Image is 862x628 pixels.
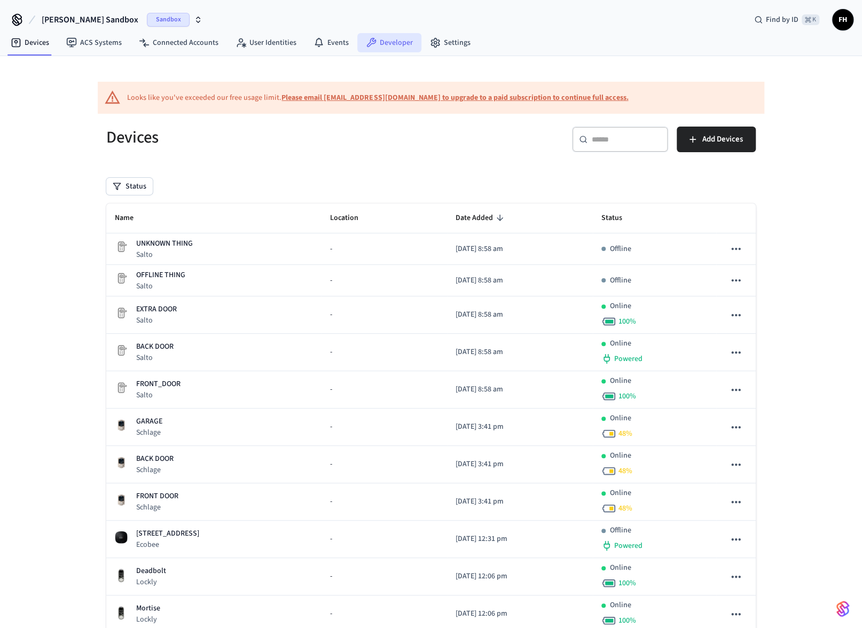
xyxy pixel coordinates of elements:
span: Date Added [456,210,507,226]
span: - [330,571,332,582]
h5: Devices [106,127,425,148]
span: ⌘ K [802,14,819,25]
span: 48 % [618,466,632,476]
p: Salto [136,352,174,363]
p: Schlage [136,427,162,438]
p: Schlage [136,502,178,513]
p: [DATE] 3:41 pm [456,496,584,507]
p: [DATE] 8:58 am [456,347,584,358]
span: - [330,459,332,470]
p: Offline [610,244,631,255]
span: 100 % [618,391,636,402]
button: Add Devices [677,127,756,152]
span: - [330,421,332,433]
img: Lockly Vision Lock, Front [115,568,128,584]
p: [DATE] 3:41 pm [456,421,584,433]
p: Mortise [136,603,160,614]
p: Online [610,450,631,461]
span: Name [115,210,147,226]
p: GARAGE [136,416,162,427]
p: [DATE] 8:58 am [456,244,584,255]
p: Online [610,375,631,387]
p: EXTRA DOOR [136,304,177,315]
span: 100 % [618,316,636,327]
img: Placeholder Lock Image [115,381,128,394]
p: OFFLINE THING [136,270,185,281]
p: Offline [610,525,631,536]
span: 48 % [618,503,632,514]
img: SeamLogoGradient.69752ec5.svg [836,600,849,617]
a: Developer [357,33,421,52]
a: Events [305,33,357,52]
span: - [330,384,332,395]
img: Placeholder Lock Image [115,307,128,319]
span: 48 % [618,428,632,439]
a: ACS Systems [58,33,130,52]
img: ecobee_lite_3 [115,531,128,544]
img: Schlage Sense Smart Deadbolt with Camelot Trim, Front [115,419,128,431]
img: Schlage Sense Smart Deadbolt with Camelot Trim, Front [115,493,128,506]
p: [DATE] 3:41 pm [456,459,584,470]
span: - [330,608,332,619]
a: Please email [EMAIL_ADDRESS][DOMAIN_NAME] to upgrade to a paid subscription to continue full access. [281,92,628,103]
span: [PERSON_NAME] Sandbox [42,13,138,26]
span: 100 % [618,578,636,588]
button: Status [106,178,153,195]
p: [DATE] 8:58 am [456,275,584,286]
span: Location [330,210,372,226]
img: Lockly Vision Lock, Front [115,606,128,621]
p: Offline [610,275,631,286]
p: Online [610,488,631,499]
span: - [330,244,332,255]
p: UNKNOWN THING [136,238,193,249]
span: 100 % [618,615,636,626]
p: [DATE] 12:06 pm [456,571,584,582]
p: Online [610,562,631,574]
p: [DATE] 12:06 pm [456,608,584,619]
div: Looks like you've exceeded our free usage limit. [127,92,628,104]
p: [DATE] 8:58 am [456,309,584,320]
a: Connected Accounts [130,33,227,52]
img: Schlage Sense Smart Deadbolt with Camelot Trim, Front [115,456,128,469]
p: Online [610,600,631,611]
span: - [330,533,332,545]
p: [DATE] 8:58 am [456,384,584,395]
p: BACK DOOR [136,341,174,352]
a: Settings [421,33,479,52]
p: Online [610,413,631,424]
p: Schlage [136,465,174,475]
span: Powered [614,540,642,551]
span: Powered [614,354,642,364]
p: FRONT_DOOR [136,379,181,390]
p: Salto [136,281,185,292]
img: Placeholder Lock Image [115,240,128,253]
p: Online [610,301,631,312]
p: Ecobee [136,539,199,550]
span: Sandbox [147,13,190,27]
span: Find by ID [766,14,798,25]
p: FRONT DOOR [136,491,178,502]
button: FH [832,9,853,30]
p: BACK DOOR [136,453,174,465]
span: Add Devices [702,132,743,146]
a: User Identities [227,33,305,52]
span: - [330,309,332,320]
p: [DATE] 12:31 pm [456,533,584,545]
span: - [330,496,332,507]
p: Lockly [136,614,160,625]
img: Placeholder Lock Image [115,272,128,285]
span: - [330,347,332,358]
p: Salto [136,315,177,326]
a: Devices [2,33,58,52]
div: Find by ID⌘ K [746,10,828,29]
p: Salto [136,249,193,260]
p: [STREET_ADDRESS] [136,528,199,539]
img: Placeholder Lock Image [115,344,128,357]
p: Lockly [136,577,166,587]
span: Status [601,210,636,226]
p: Salto [136,390,181,401]
p: Deadbolt [136,566,166,577]
span: FH [833,10,852,29]
p: Online [610,338,631,349]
